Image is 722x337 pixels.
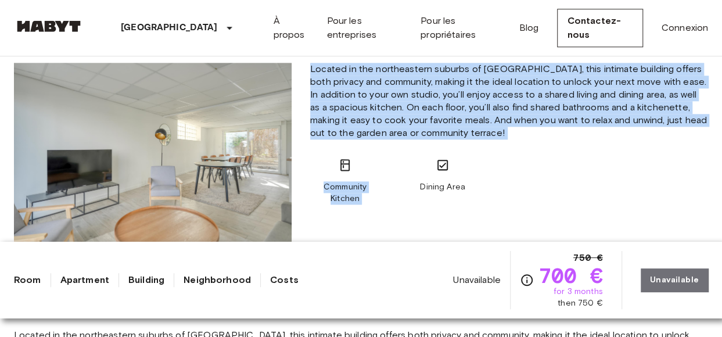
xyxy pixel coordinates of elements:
[453,274,501,286] span: Unavailable
[310,63,708,139] span: Located in the northeastern suburbs of [GEOGRAPHIC_DATA], this intimate building offers both priv...
[310,181,380,205] span: Community Kitchen
[662,21,708,35] a: Connexion
[14,20,84,32] img: Habyt
[557,9,642,47] a: Contactez-nous
[519,21,539,35] a: Blog
[121,21,218,35] p: [GEOGRAPHIC_DATA]
[270,273,299,287] a: Costs
[14,273,41,287] a: Room
[274,14,308,42] a: À propos
[184,273,251,287] a: Neighborhood
[573,251,603,265] span: 750 €
[558,297,603,309] span: then 750 €
[538,265,603,286] span: 700 €
[554,286,603,297] span: for 3 months
[421,14,501,42] a: Pour les propriétaires
[60,273,109,287] a: Apartment
[326,14,402,42] a: Pour les entreprises
[14,63,292,248] img: Placeholder image
[420,181,465,193] span: Dining Area
[520,273,534,287] svg: Check cost overview for full price breakdown. Please note that discounts apply to new joiners onl...
[128,273,164,287] a: Building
